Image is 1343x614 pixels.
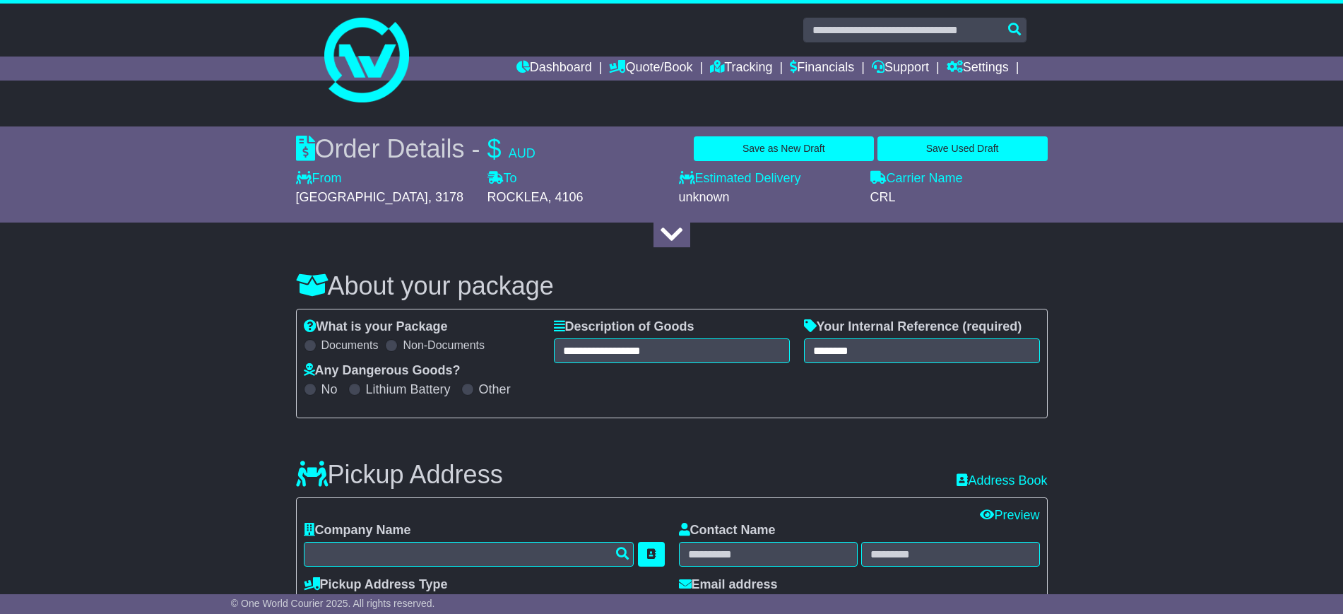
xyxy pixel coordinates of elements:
span: AUD [509,146,536,160]
button: Save Used Draft [877,136,1048,161]
a: Support [872,57,929,81]
span: , 3178 [428,190,463,204]
label: Other [479,382,511,398]
a: Quote/Book [609,57,692,81]
a: Settings [947,57,1009,81]
a: Address Book [957,473,1047,489]
span: © One World Courier 2025. All rights reserved. [231,598,435,609]
label: To [487,171,517,187]
span: [GEOGRAPHIC_DATA] [296,190,428,204]
label: No [321,382,338,398]
label: Your Internal Reference (required) [804,319,1022,335]
label: Any Dangerous Goods? [304,363,461,379]
label: From [296,171,342,187]
span: ROCKLEA [487,190,548,204]
label: Lithium Battery [366,382,451,398]
div: unknown [679,190,856,206]
label: Description of Goods [554,319,694,335]
label: Contact Name [679,523,776,538]
label: Company Name [304,523,411,538]
label: Non-Documents [403,338,485,352]
button: Save as New Draft [694,136,874,161]
span: , 4106 [548,190,584,204]
label: Documents [321,338,379,352]
h3: About your package [296,272,1048,300]
label: Estimated Delivery [679,171,856,187]
label: What is your Package [304,319,448,335]
a: Tracking [710,57,772,81]
a: Preview [980,508,1039,522]
label: Pickup Address Type [304,577,448,593]
label: Email address [679,577,778,593]
h3: Pickup Address [296,461,503,489]
span: $ [487,134,502,163]
label: Carrier Name [870,171,963,187]
a: Dashboard [516,57,592,81]
a: Financials [790,57,854,81]
div: CRL [870,190,1048,206]
div: Order Details - [296,134,536,164]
